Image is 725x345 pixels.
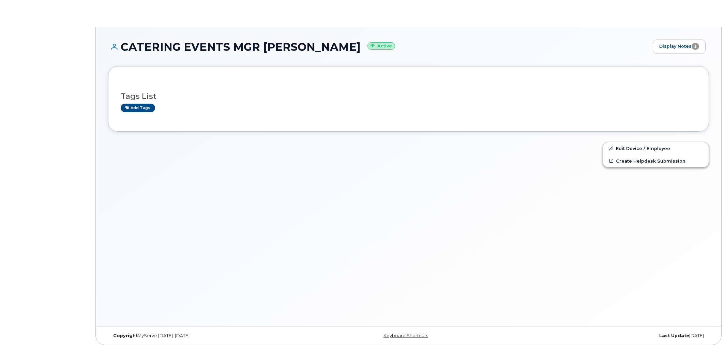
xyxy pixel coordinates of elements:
small: Active [367,42,395,50]
strong: Copyright [113,333,138,338]
h1: CATERING EVENTS MGR [PERSON_NAME] [108,41,649,53]
a: Display Notes1 [653,40,706,54]
a: Add tags [121,104,155,112]
a: Edit Device / Employee [603,142,709,154]
a: Keyboard Shortcuts [383,333,428,338]
span: 1 [692,43,699,50]
div: MyServe [DATE]–[DATE] [108,333,308,339]
div: [DATE] [509,333,709,339]
a: Create Helpdesk Submission [603,155,709,167]
h3: Tags List [121,92,696,101]
strong: Last Update [659,333,689,338]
